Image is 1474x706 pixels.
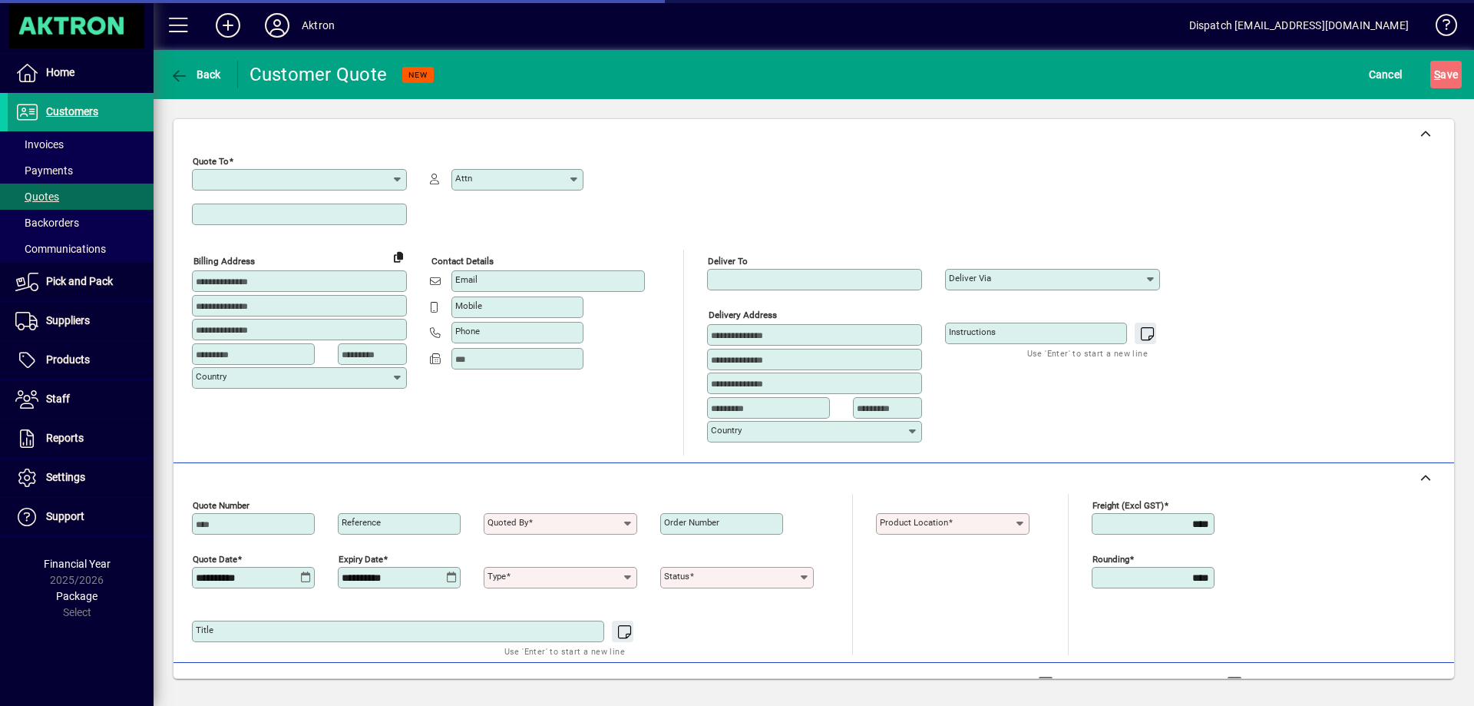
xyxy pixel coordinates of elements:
a: Quotes [8,184,154,210]
mat-label: Email [455,274,478,285]
button: Cancel [1365,61,1406,88]
mat-label: Deliver To [708,256,748,267]
span: Suppliers [46,314,90,326]
a: Settings [8,459,154,497]
span: Staff [46,393,70,405]
div: Dispatch [EMAIL_ADDRESS][DOMAIN_NAME] [1189,13,1409,38]
mat-label: Status [664,571,689,582]
div: Aktron [302,13,335,38]
span: Customers [46,105,98,118]
button: Add [203,12,253,39]
span: ave [1434,62,1458,87]
a: Support [8,498,154,536]
a: Knowledge Base [1424,3,1455,53]
a: Pick and Pack [8,263,154,301]
span: Products [46,353,90,366]
span: NEW [408,70,428,80]
mat-label: Expiry date [339,553,383,564]
mat-label: Deliver via [949,273,991,283]
a: Reports [8,419,154,458]
app-page-header-button: Back [154,61,238,88]
a: Communications [8,236,154,262]
mat-label: Instructions [949,326,996,337]
span: Backorders [15,217,79,229]
button: Profile [253,12,302,39]
mat-label: Order number [664,517,719,528]
span: Invoices [15,138,64,151]
mat-label: Quote date [193,553,237,564]
span: Home [46,66,74,78]
mat-label: Country [196,371,226,382]
span: Reports [46,432,84,444]
span: Financial Year [44,558,111,570]
span: Cancel [1369,62,1403,87]
mat-label: Quote number [193,499,250,510]
mat-label: Quoted by [487,517,528,528]
a: Invoices [8,131,154,157]
a: Home [8,54,154,92]
a: Products [8,341,154,380]
mat-label: Phone [455,326,480,336]
mat-label: Product location [880,517,948,528]
span: Back [170,68,221,81]
span: Product [1350,671,1412,696]
mat-label: Title [196,625,213,635]
span: Quotes [15,191,59,203]
a: Staff [8,380,154,419]
mat-label: Attn [455,173,472,184]
label: Show Line Volumes/Weights [1056,676,1200,691]
button: Product [1342,670,1419,698]
span: Pick and Pack [46,275,113,287]
a: Suppliers [8,302,154,340]
span: S [1434,68,1440,81]
button: Copy to Delivery address [386,244,411,269]
mat-label: Reference [342,517,381,528]
mat-label: Quote To [193,156,229,167]
button: Back [166,61,225,88]
span: Support [46,510,84,522]
button: Save [1430,61,1462,88]
mat-hint: Use 'Enter' to start a new line [1027,344,1148,362]
span: Communications [15,243,106,255]
a: Payments [8,157,154,184]
mat-label: Type [487,571,506,582]
mat-label: Country [711,425,742,436]
span: Package [56,590,97,602]
label: Show Cost/Profit [1245,676,1334,691]
mat-label: Mobile [455,300,482,311]
mat-hint: Use 'Enter' to start a new line [504,642,625,660]
mat-label: Freight (excl GST) [1092,499,1164,510]
span: Payments [15,164,73,177]
mat-label: Rounding [1092,553,1129,564]
span: Settings [46,471,85,483]
div: Customer Quote [250,62,388,87]
a: Backorders [8,210,154,236]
